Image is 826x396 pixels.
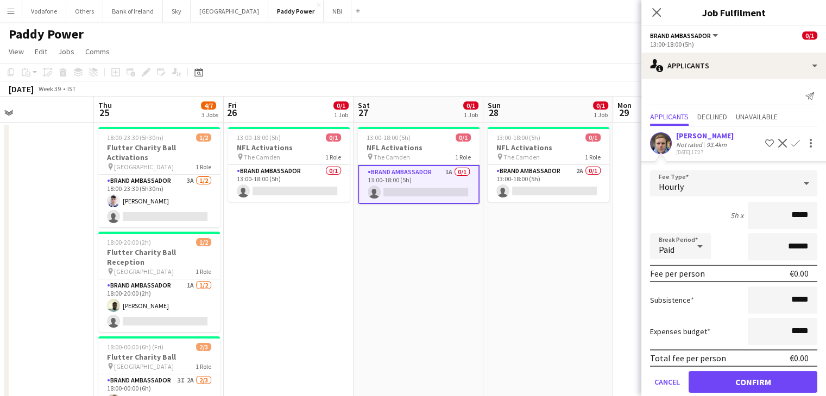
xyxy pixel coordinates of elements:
span: 0/1 [585,133,601,142]
button: Others [66,1,103,22]
a: Comms [81,44,114,59]
div: 13:00-18:00 (5h) [650,40,817,48]
span: 25 [97,106,112,119]
span: 2/3 [196,343,211,351]
span: Paid [659,244,674,255]
span: 1 Role [196,163,211,171]
button: [GEOGRAPHIC_DATA] [191,1,268,22]
span: Applicants [650,113,689,120]
span: 1/2 [196,133,211,142]
div: Not rated [676,140,704,149]
div: 93.4km [704,140,729,149]
span: View [9,47,24,56]
span: Unavailable [736,113,778,120]
span: 29 [616,106,632,119]
span: Sun [488,100,501,110]
span: 0/1 [463,101,478,110]
div: 1 Job [334,111,348,119]
span: 0/1 [802,31,817,40]
app-job-card: 13:00-18:00 (5h)0/1NFL Activations The Camden1 RoleBrand Ambassador0/113:00-18:00 (5h) [228,127,350,202]
span: 13:00-18:00 (5h) [496,133,540,142]
span: 28 [486,106,501,119]
span: 1 Role [196,362,211,371]
div: €0.00 [790,353,809,363]
app-job-card: 18:00-23:30 (5h30m)1/2Flutter Charity Ball Activations [GEOGRAPHIC_DATA]1 RoleBrand Ambassador3A1... [98,127,220,227]
button: Paddy Power [268,1,324,22]
span: The Camden [244,153,280,161]
span: Hourly [659,181,684,192]
span: 1 Role [325,153,341,161]
span: [GEOGRAPHIC_DATA] [114,267,174,276]
h3: NFL Activations [228,143,350,152]
div: 1 Job [464,111,478,119]
span: The Camden [503,153,540,161]
span: 0/1 [326,133,341,142]
a: View [4,44,28,59]
span: Edit [35,47,47,56]
h1: Paddy Power [9,26,84,42]
span: Declined [697,113,727,120]
span: 0/1 [593,101,608,110]
h3: Job Fulfilment [641,5,826,20]
span: Fri [228,100,237,110]
div: 5h x [730,210,743,220]
span: [GEOGRAPHIC_DATA] [114,362,174,371]
button: Confirm [689,371,817,393]
span: 0/1 [456,133,471,142]
span: 13:00-18:00 (5h) [367,133,411,142]
div: 1 Job [594,111,608,119]
span: Mon [617,100,632,110]
span: 1 Role [455,153,471,161]
app-job-card: 13:00-18:00 (5h)0/1NFL Activations The Camden1 RoleBrand Ambassador2A0/113:00-18:00 (5h) [488,127,609,202]
h3: Flutter Charity Ball Activations [98,143,220,162]
button: Vodafone [22,1,66,22]
span: 0/1 [333,101,349,110]
span: Jobs [58,47,74,56]
div: [DATE] [9,84,34,94]
app-card-role: Brand Ambassador1A0/113:00-18:00 (5h) [358,165,480,204]
div: Fee per person [650,268,705,279]
span: 4/7 [201,101,216,110]
span: Week 39 [36,85,63,93]
button: Bank of Ireland [103,1,163,22]
button: NBI [324,1,351,22]
span: 1 Role [196,267,211,276]
div: [PERSON_NAME] [676,131,734,140]
button: Sky [163,1,191,22]
div: Applicants [641,53,826,79]
span: 18:00-00:00 (6h) (Fri) [107,343,163,351]
span: [GEOGRAPHIC_DATA] [114,163,174,171]
label: Expenses budget [650,327,710,336]
span: The Camden [374,153,410,161]
button: Cancel [650,371,684,393]
app-card-role: Brand Ambassador3A1/218:00-23:30 (5h30m)[PERSON_NAME] [98,175,220,227]
button: Brand Ambassador [650,31,720,40]
div: 3 Jobs [201,111,218,119]
span: 27 [356,106,370,119]
app-job-card: 18:00-20:00 (2h)1/2Flutter Charity Ball Reception [GEOGRAPHIC_DATA]1 RoleBrand Ambassador1A1/218:... [98,232,220,332]
span: 18:00-23:30 (5h30m) [107,133,163,142]
h3: Flutter Charity Ball [98,352,220,362]
app-card-role: Brand Ambassador1A1/218:00-20:00 (2h)[PERSON_NAME] [98,279,220,332]
span: 13:00-18:00 (5h) [237,133,281,142]
app-job-card: 13:00-18:00 (5h)0/1NFL Activations The Camden1 RoleBrand Ambassador1A0/113:00-18:00 (5h) [358,127,480,204]
div: €0.00 [790,268,809,279]
h3: Flutter Charity Ball Reception [98,247,220,267]
div: IST [67,85,76,93]
span: Thu [98,100,112,110]
h3: NFL Activations [358,143,480,152]
a: Jobs [54,44,79,59]
span: Comms [85,47,110,56]
app-card-role: Brand Ambassador2A0/113:00-18:00 (5h) [488,165,609,202]
span: Sat [358,100,370,110]
h3: NFL Activations [488,143,609,152]
span: 1/2 [196,238,211,246]
span: Brand Ambassador [650,31,711,40]
span: 26 [226,106,237,119]
a: Edit [30,44,52,59]
div: Total fee per person [650,353,726,363]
